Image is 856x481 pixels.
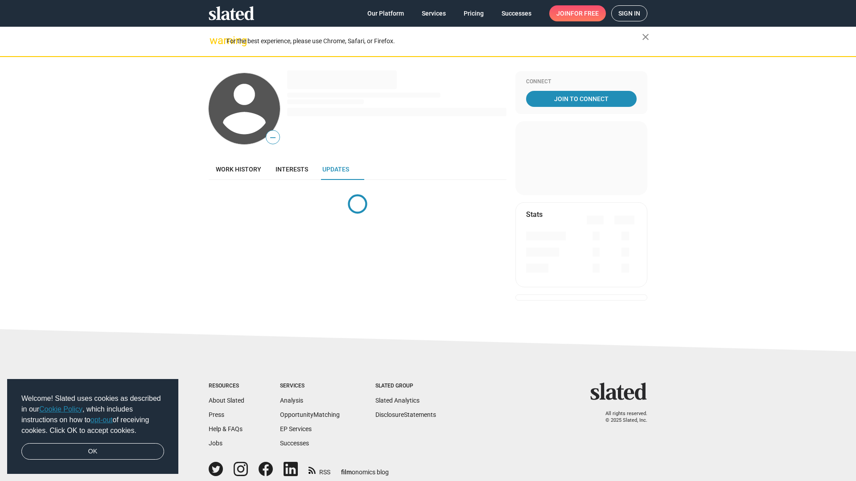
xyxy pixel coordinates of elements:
div: Connect [526,78,637,86]
a: OpportunityMatching [280,411,340,418]
mat-icon: close [640,32,651,42]
a: Sign in [611,5,647,21]
a: Press [209,411,224,418]
a: Pricing [457,5,491,21]
span: Services [422,5,446,21]
div: Slated Group [375,383,436,390]
div: Services [280,383,340,390]
span: film [341,469,352,476]
a: Work history [209,159,268,180]
span: Welcome! Slated uses cookies as described in our , which includes instructions on how to of recei... [21,393,164,436]
a: filmonomics blog [341,461,389,477]
a: Join To Connect [526,91,637,107]
a: dismiss cookie message [21,443,164,460]
a: Successes [494,5,539,21]
a: Slated Analytics [375,397,420,404]
p: All rights reserved. © 2025 Slated, Inc. [596,411,647,424]
a: Our Platform [360,5,411,21]
a: EP Services [280,425,312,432]
span: Work history [216,166,261,173]
span: Pricing [464,5,484,21]
span: Our Platform [367,5,404,21]
a: About Slated [209,397,244,404]
span: Join To Connect [528,91,635,107]
span: Updates [322,166,349,173]
span: Interests [276,166,308,173]
a: RSS [309,463,330,477]
a: Cookie Policy [39,405,82,413]
a: Jobs [209,440,222,447]
mat-icon: warning [210,35,220,46]
div: cookieconsent [7,379,178,474]
a: Interests [268,159,315,180]
a: DisclosureStatements [375,411,436,418]
span: Sign in [618,6,640,21]
span: — [266,132,280,143]
a: Updates [315,159,356,180]
a: Services [415,5,453,21]
span: for free [571,5,599,21]
a: Help & FAQs [209,425,243,432]
a: Analysis [280,397,303,404]
a: Successes [280,440,309,447]
a: opt-out [91,416,113,424]
span: Join [556,5,599,21]
mat-card-title: Stats [526,210,543,219]
div: Resources [209,383,244,390]
a: Joinfor free [549,5,606,21]
div: For the best experience, please use Chrome, Safari, or Firefox. [226,35,642,47]
span: Successes [502,5,531,21]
